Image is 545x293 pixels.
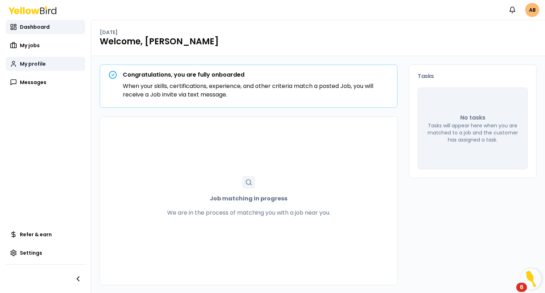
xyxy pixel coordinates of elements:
strong: Job matching in progress [210,194,287,203]
h3: Tasks [418,73,528,79]
span: AB [525,3,539,17]
a: Refer & earn [6,227,85,242]
span: Dashboard [20,23,50,31]
a: My profile [6,57,85,71]
p: [DATE] [100,29,118,36]
p: Tasks will appear here when you are matched to a job and the customer has assigned a task. [426,122,519,143]
p: When your skills, certifications, experience, and other criteria match a posted Job, you will rec... [123,82,389,99]
span: My jobs [20,42,40,49]
span: Messages [20,79,46,86]
p: We are in the process of matching you with a job near you. [167,209,330,217]
a: Settings [6,246,85,260]
strong: Congratulations, you are fully onboarded [123,71,244,79]
span: Settings [20,249,42,256]
a: Messages [6,75,85,89]
h1: Welcome, [PERSON_NAME] [100,36,536,47]
span: My profile [20,60,46,67]
button: Open Resource Center, 6 new notifications [520,268,541,289]
a: Dashboard [6,20,85,34]
p: No tasks [460,114,485,122]
span: Refer & earn [20,231,52,238]
a: My jobs [6,38,85,52]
